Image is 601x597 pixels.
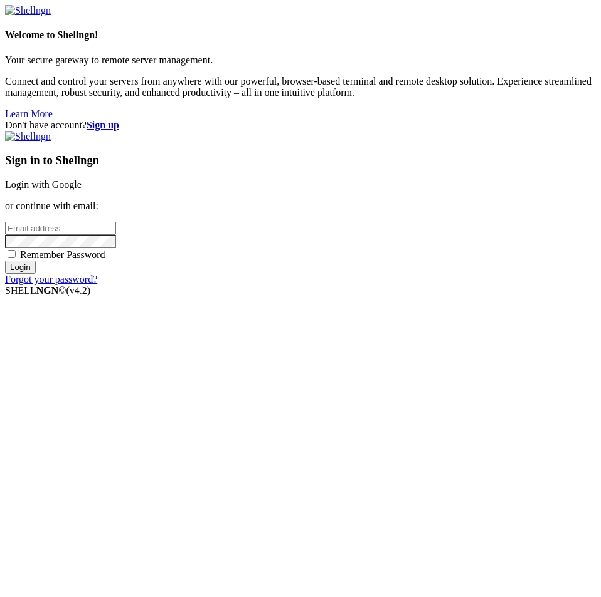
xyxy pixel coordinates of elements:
a: Login with Google [5,179,82,190]
b: NGN [36,285,59,296]
img: Shellngn [5,5,51,16]
h3: Sign in to Shellngn [5,153,596,167]
p: Connect and control your servers from anywhere with our powerful, browser-based terminal and remo... [5,76,596,98]
a: Forgot your password? [5,274,97,284]
h4: Welcome to Shellngn! [5,29,596,41]
p: or continue with email: [5,200,596,212]
div: Don't have account? [5,120,596,131]
span: 4.2.0 [66,285,91,296]
span: SHELL © [5,285,90,296]
span: Remember Password [20,249,105,260]
input: Login [5,261,36,274]
img: Shellngn [5,131,51,142]
input: Remember Password [8,250,16,258]
p: Your secure gateway to remote server management. [5,55,596,66]
a: Learn More [5,108,53,119]
a: Sign up [87,120,119,130]
input: Email address [5,222,116,235]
